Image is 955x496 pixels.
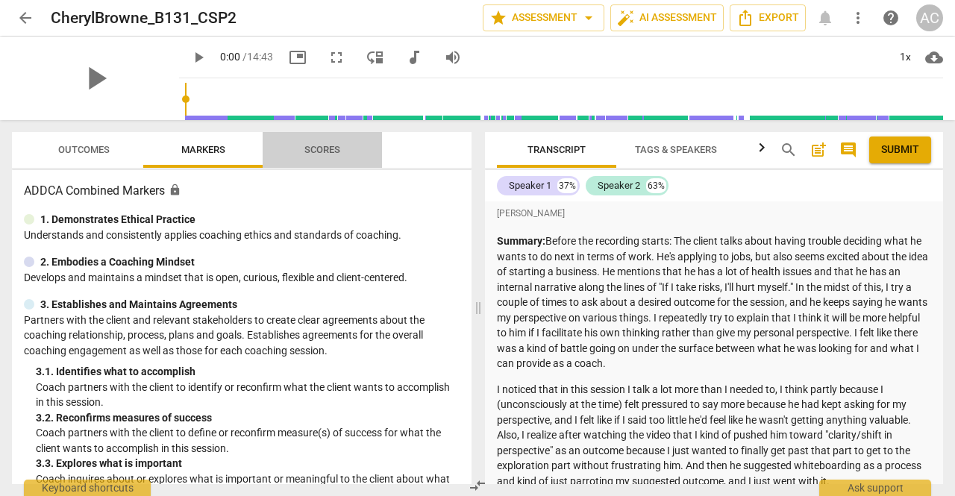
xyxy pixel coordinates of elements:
span: Assessment is enabled for this document. The competency model is locked and follows the assessmen... [169,183,181,196]
button: Picture in picture [284,44,311,71]
span: play_arrow [190,48,207,66]
span: post_add [810,141,827,159]
span: Transcript [527,144,586,155]
span: [PERSON_NAME] [497,207,565,220]
h2: CherylBrowne_B131_CSP2 [51,9,237,28]
span: cloud_download [925,48,943,66]
p: Coach partners with the client to identify or reconfirm what the client wants to accomplish in th... [36,380,460,410]
button: Export [730,4,806,31]
span: Scores [304,144,340,155]
button: Search [777,138,801,162]
span: 0:00 [220,51,240,63]
span: / 14:43 [242,51,273,63]
p: Before the recording starts: The client talks about having trouble deciding what he wants to do n... [497,233,931,371]
span: audiotrack [405,48,423,66]
span: arrow_drop_down [580,9,598,27]
strong: Summary: [497,235,545,247]
p: Partners with the client and relevant stakeholders to create clear agreements about the coaching ... [24,313,460,359]
p: 2. Embodies a Coaching Mindset [40,254,195,270]
span: fullscreen [328,48,345,66]
span: play_arrow [76,59,115,98]
span: compare_arrows [469,477,486,495]
button: Switch to audio player [401,44,428,71]
span: volume_up [444,48,462,66]
span: more_vert [849,9,867,27]
div: 3. 1. Identifies what to accomplish [36,364,460,380]
div: 37% [557,178,577,193]
p: Coach partners with the client to define or reconfirm measure(s) of success for what the client w... [36,425,460,456]
h3: ADDCA Combined Markers [24,182,460,200]
span: auto_fix_high [617,9,635,27]
button: Assessment [483,4,604,31]
button: AI Assessment [610,4,724,31]
div: Ask support [819,480,931,496]
div: 63% [646,178,666,193]
span: Submit [881,142,919,157]
span: arrow_back [16,9,34,27]
button: Please Do Not Submit until your Assessment is Complete [869,136,931,163]
span: AI Assessment [617,9,717,27]
span: star [489,9,507,27]
button: Volume [439,44,466,71]
div: Speaker 1 [509,178,551,193]
div: Speaker 2 [598,178,640,193]
p: I noticed that in this session I talk a lot more than I needed to, I think partly because I (unco... [497,382,931,489]
button: AC [916,4,943,31]
span: picture_in_picture [289,48,307,66]
button: Play [185,44,212,71]
span: search [780,141,798,159]
p: Understands and consistently applies coaching ethics and standards of coaching. [24,227,460,243]
button: Add summary [807,138,830,162]
a: Help [877,4,904,31]
span: comment [839,141,857,159]
div: Keyboard shortcuts [24,480,151,496]
p: 3. Establishes and Maintains Agreements [40,297,237,313]
div: 1x [891,45,919,69]
button: Show/Hide comments [836,138,860,162]
span: Markers [181,144,225,155]
span: Assessment [489,9,598,27]
button: Fullscreen [323,44,350,71]
button: View player as separate pane [362,44,389,71]
span: Outcomes [58,144,110,155]
span: move_down [366,48,384,66]
span: help [882,9,900,27]
span: Export [736,9,799,27]
p: 1. Demonstrates Ethical Practice [40,212,195,227]
p: Develops and maintains a mindset that is open, curious, flexible and client-centered. [24,270,460,286]
div: 3. 2. Reconfirms measures of success [36,410,460,426]
div: 3. 3. Explores what is important [36,456,460,471]
span: Tags & Speakers [635,144,717,155]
